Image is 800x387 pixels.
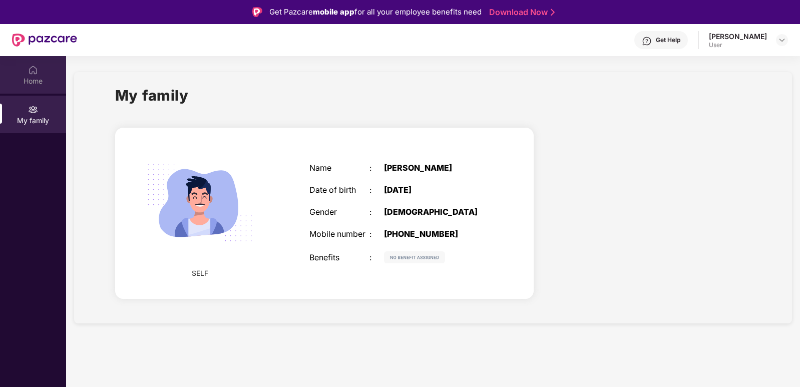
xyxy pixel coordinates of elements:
img: svg+xml;base64,PHN2ZyB3aWR0aD0iMjAiIGhlaWdodD0iMjAiIHZpZXdCb3g9IjAgMCAyMCAyMCIgZmlsbD0ibm9uZSIgeG... [28,105,38,115]
h1: My family [115,84,189,107]
img: New Pazcare Logo [12,34,77,47]
div: Name [309,163,369,173]
div: Benefits [309,253,369,262]
img: svg+xml;base64,PHN2ZyB4bWxucz0iaHR0cDovL3d3dy53My5vcmcvMjAwMC9zdmciIHdpZHRoPSIyMjQiIGhlaWdodD0iMT... [135,138,265,268]
div: [PHONE_NUMBER] [384,229,489,239]
div: [DATE] [384,185,489,195]
div: : [369,207,384,217]
div: Mobile number [309,229,369,239]
a: Download Now [489,7,552,18]
img: svg+xml;base64,PHN2ZyBpZD0iRHJvcGRvd24tMzJ4MzIiIHhtbG5zPSJodHRwOi8vd3d3LnczLm9yZy8yMDAwL3N2ZyIgd2... [778,36,786,44]
div: User [709,41,767,49]
div: : [369,185,384,195]
div: Get Pazcare for all your employee benefits need [269,6,482,18]
div: : [369,229,384,239]
div: : [369,253,384,262]
img: Stroke [551,7,555,18]
div: Gender [309,207,369,217]
div: [PERSON_NAME] [384,163,489,173]
div: [PERSON_NAME] [709,32,767,41]
img: svg+xml;base64,PHN2ZyBpZD0iSG9tZSIgeG1sbnM9Imh0dHA6Ly93d3cudzMub3JnLzIwMDAvc3ZnIiB3aWR0aD0iMjAiIG... [28,65,38,75]
strong: mobile app [313,7,354,17]
img: svg+xml;base64,PHN2ZyB4bWxucz0iaHR0cDovL3d3dy53My5vcmcvMjAwMC9zdmciIHdpZHRoPSIxMjIiIGhlaWdodD0iMj... [384,251,445,263]
img: svg+xml;base64,PHN2ZyBpZD0iSGVscC0zMngzMiIgeG1sbnM9Imh0dHA6Ly93d3cudzMub3JnLzIwMDAvc3ZnIiB3aWR0aD... [642,36,652,46]
div: : [369,163,384,173]
img: Logo [252,7,262,17]
span: SELF [192,268,208,279]
div: Get Help [656,36,680,44]
div: Date of birth [309,185,369,195]
div: [DEMOGRAPHIC_DATA] [384,207,489,217]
